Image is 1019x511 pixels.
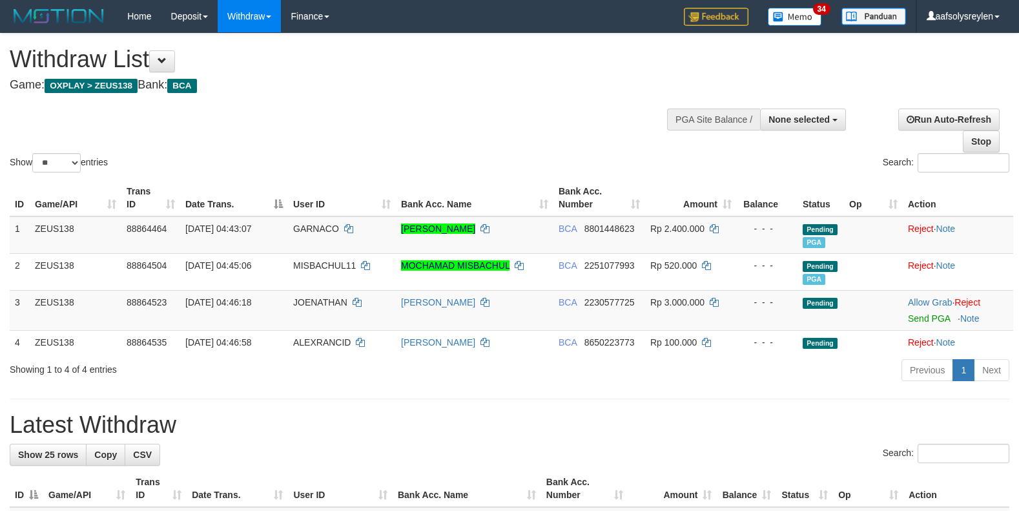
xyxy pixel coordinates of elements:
[559,260,577,271] span: BCA
[650,224,705,234] span: Rp 2.400.000
[187,470,288,507] th: Date Trans.: activate to sort column ascending
[32,153,81,172] select: Showentries
[667,109,760,130] div: PGA Site Balance /
[10,444,87,466] a: Show 25 rows
[903,216,1013,254] td: ·
[10,6,108,26] img: MOTION_logo.png
[742,259,792,272] div: - - -
[760,109,846,130] button: None selected
[813,3,830,15] span: 34
[127,224,167,234] span: 88864464
[650,337,697,348] span: Rp 100.000
[742,296,792,309] div: - - -
[883,153,1009,172] label: Search:
[94,450,117,460] span: Copy
[10,47,666,72] h1: Withdraw List
[288,180,396,216] th: User ID: activate to sort column ascending
[954,297,980,308] a: Reject
[401,224,475,234] a: [PERSON_NAME]
[903,470,1009,507] th: Action
[180,180,288,216] th: Date Trans.: activate to sort column descending
[803,338,838,349] span: Pending
[541,470,628,507] th: Bank Acc. Number: activate to sort column ascending
[742,222,792,235] div: - - -
[974,359,1009,381] a: Next
[768,114,830,125] span: None selected
[908,337,934,348] a: Reject
[952,359,974,381] a: 1
[293,224,339,234] span: GARNACO
[86,444,125,466] a: Copy
[293,337,351,348] span: ALEXRANCID
[803,261,838,272] span: Pending
[10,412,1009,438] h1: Latest Withdraw
[833,470,903,507] th: Op: activate to sort column ascending
[185,337,251,348] span: [DATE] 04:46:58
[30,253,121,290] td: ZEUS138
[883,444,1009,463] label: Search:
[10,153,108,172] label: Show entries
[908,224,934,234] a: Reject
[133,450,152,460] span: CSV
[10,470,43,507] th: ID: activate to sort column descending
[903,290,1013,330] td: ·
[908,260,934,271] a: Reject
[293,260,356,271] span: MISBACHUL11
[288,470,393,507] th: User ID: activate to sort column ascending
[10,79,666,92] h4: Game: Bank:
[844,180,903,216] th: Op: activate to sort column ascending
[401,337,475,348] a: [PERSON_NAME]
[127,260,167,271] span: 88864504
[396,180,553,216] th: Bank Acc. Name: activate to sort column ascending
[30,330,121,354] td: ZEUS138
[553,180,645,216] th: Bank Acc. Number: activate to sort column ascending
[803,237,825,248] span: Marked by aaftanly
[798,180,844,216] th: Status
[936,260,956,271] a: Note
[185,224,251,234] span: [DATE] 04:43:07
[737,180,798,216] th: Balance
[684,8,748,26] img: Feedback.jpg
[584,297,635,308] span: Copy 2230577725 to clipboard
[742,336,792,349] div: - - -
[776,470,833,507] th: Status: activate to sort column ascending
[803,298,838,309] span: Pending
[10,180,30,216] th: ID
[963,130,1000,152] a: Stop
[768,8,822,26] img: Button%20Memo.svg
[185,297,251,308] span: [DATE] 04:46:18
[936,337,956,348] a: Note
[898,109,1000,130] a: Run Auto-Refresh
[903,330,1013,354] td: ·
[401,297,475,308] a: [PERSON_NAME]
[841,8,906,25] img: panduan.png
[559,297,577,308] span: BCA
[559,224,577,234] span: BCA
[908,297,954,308] span: ·
[45,79,138,93] span: OXPLAY > ZEUS138
[936,224,956,234] a: Note
[650,260,697,271] span: Rp 520.000
[10,330,30,354] td: 4
[10,290,30,330] td: 3
[628,470,717,507] th: Amount: activate to sort column ascending
[584,224,635,234] span: Copy 8801448623 to clipboard
[960,313,980,324] a: Note
[10,216,30,254] td: 1
[127,337,167,348] span: 88864535
[918,444,1009,463] input: Search:
[185,260,251,271] span: [DATE] 04:45:06
[803,224,838,235] span: Pending
[127,297,167,308] span: 88864523
[125,444,160,466] a: CSV
[30,180,121,216] th: Game/API: activate to sort column ascending
[30,290,121,330] td: ZEUS138
[901,359,953,381] a: Previous
[650,297,705,308] span: Rp 3.000.000
[10,358,415,376] div: Showing 1 to 4 of 4 entries
[401,260,509,271] a: MOCHAMAD MISBACHUL
[10,253,30,290] td: 2
[717,470,776,507] th: Balance: activate to sort column ascending
[130,470,187,507] th: Trans ID: activate to sort column ascending
[18,450,78,460] span: Show 25 rows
